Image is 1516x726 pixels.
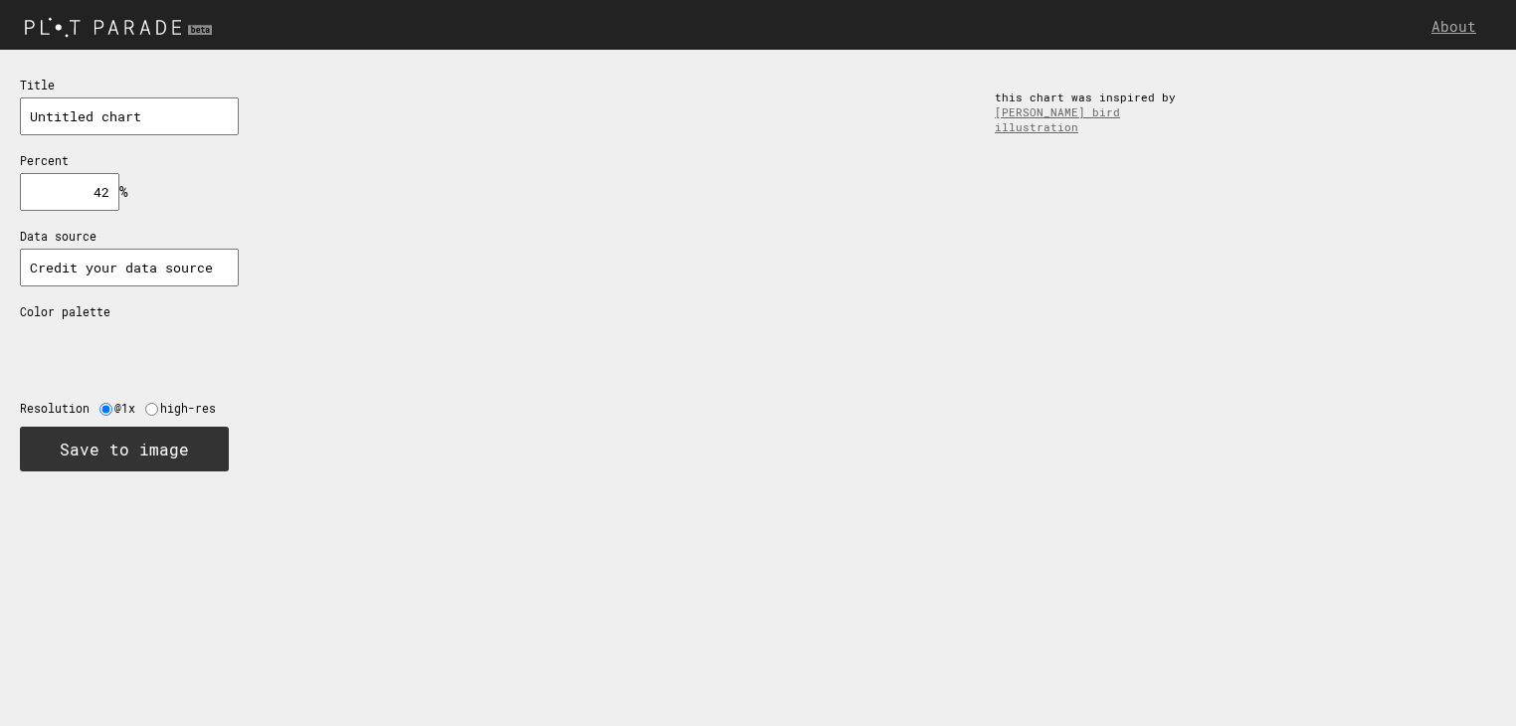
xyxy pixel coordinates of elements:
[20,153,239,168] p: Percent
[1431,17,1486,36] a: About
[20,427,229,471] button: Save to image
[20,401,99,416] label: Resolution
[975,70,1214,154] div: this chart was inspired by
[160,401,226,416] label: high-res
[995,104,1120,134] a: [PERSON_NAME] bird illustration
[20,229,239,244] p: Data source
[20,304,239,319] p: Color palette
[20,78,239,92] p: Title
[114,401,145,416] label: @1x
